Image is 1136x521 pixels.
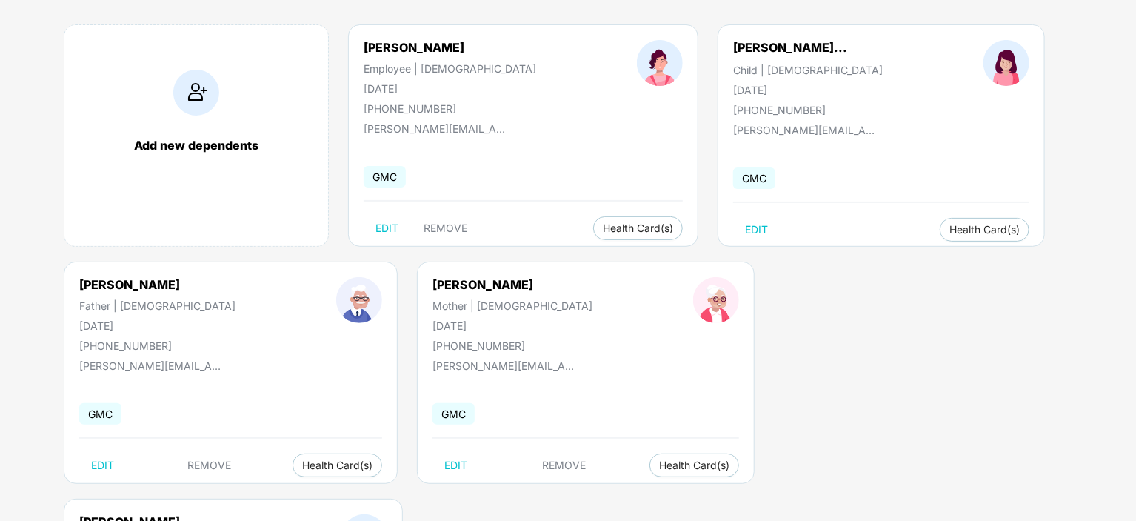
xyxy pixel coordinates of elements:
[364,122,512,135] div: [PERSON_NAME][EMAIL_ADDRESS][DOMAIN_NAME]
[79,339,235,352] div: [PHONE_NUMBER]
[424,222,467,234] span: REMOVE
[293,454,382,477] button: Health Card(s)
[432,454,479,477] button: EDIT
[432,359,581,372] div: [PERSON_NAME][EMAIL_ADDRESS][DOMAIN_NAME]
[733,124,881,136] div: [PERSON_NAME][EMAIL_ADDRESS][DOMAIN_NAME]
[79,359,227,372] div: [PERSON_NAME][EMAIL_ADDRESS][DOMAIN_NAME]
[364,82,536,95] div: [DATE]
[733,40,847,55] div: [PERSON_NAME]...
[603,225,673,232] span: Health Card(s)
[79,454,126,477] button: EDIT
[412,216,479,240] button: REMOVE
[659,462,729,469] span: Health Card(s)
[336,277,382,323] img: profileImage
[543,459,587,471] span: REMOVE
[364,216,410,240] button: EDIT
[173,70,219,116] img: addIcon
[364,62,536,75] div: Employee | [DEMOGRAPHIC_DATA]
[432,339,592,352] div: [PHONE_NUMBER]
[176,454,243,477] button: REMOVE
[375,222,398,234] span: EDIT
[593,216,683,240] button: Health Card(s)
[444,459,467,471] span: EDIT
[983,40,1029,86] img: profileImage
[693,277,739,323] img: profileImage
[91,459,114,471] span: EDIT
[733,167,775,189] span: GMC
[531,454,598,477] button: REMOVE
[733,104,883,116] div: [PHONE_NUMBER]
[432,319,592,332] div: [DATE]
[432,299,592,312] div: Mother | [DEMOGRAPHIC_DATA]
[364,40,536,55] div: [PERSON_NAME]
[432,403,475,425] span: GMC
[302,462,372,469] span: Health Card(s)
[187,459,231,471] span: REMOVE
[79,299,235,312] div: Father | [DEMOGRAPHIC_DATA]
[79,403,121,425] span: GMC
[79,138,313,153] div: Add new dependents
[949,226,1020,233] span: Health Card(s)
[432,277,592,292] div: [PERSON_NAME]
[733,64,883,76] div: Child | [DEMOGRAPHIC_DATA]
[364,102,536,115] div: [PHONE_NUMBER]
[940,218,1029,242] button: Health Card(s)
[733,218,780,242] button: EDIT
[649,454,739,477] button: Health Card(s)
[79,319,235,332] div: [DATE]
[733,84,883,96] div: [DATE]
[79,277,235,292] div: [PERSON_NAME]
[364,166,406,188] span: GMC
[637,40,683,86] img: profileImage
[745,224,768,236] span: EDIT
